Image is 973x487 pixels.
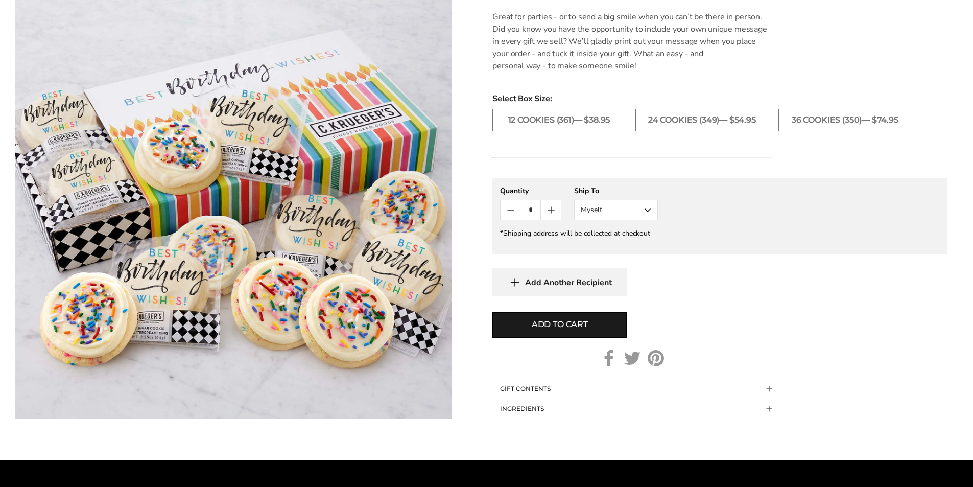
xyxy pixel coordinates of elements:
button: Count plus [541,200,561,220]
button: Collapsible block button [492,379,772,399]
a: Facebook [601,350,617,366]
div: Quantity [500,186,561,196]
span: Select Box Size: [492,92,947,105]
button: Collapsible block button [492,399,772,419]
button: Myself [574,200,658,220]
a: Twitter [624,350,640,366]
gfm-form: New recipient [492,178,947,254]
button: Count minus [501,200,520,220]
label: 36 Cookies (350)— $74.95 [778,109,911,131]
button: Add to cart [492,312,627,338]
p: Great for parties - or to send a big smile when you can’t be there in person. Did you know you ha... [492,11,772,72]
iframe: Sign Up via Text for Offers [8,448,106,479]
div: Ship To [574,186,658,196]
label: 12 Cookies (361)— $38.95 [492,109,625,131]
span: Add to cart [532,318,588,331]
input: Quantity [521,200,541,220]
div: *Shipping address will be collected at checkout [500,228,940,238]
button: Add Another Recipient [492,268,627,296]
a: Pinterest [648,350,664,366]
label: 24 Cookies (349)— $54.95 [635,109,768,131]
span: Add Another Recipient [525,277,612,288]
